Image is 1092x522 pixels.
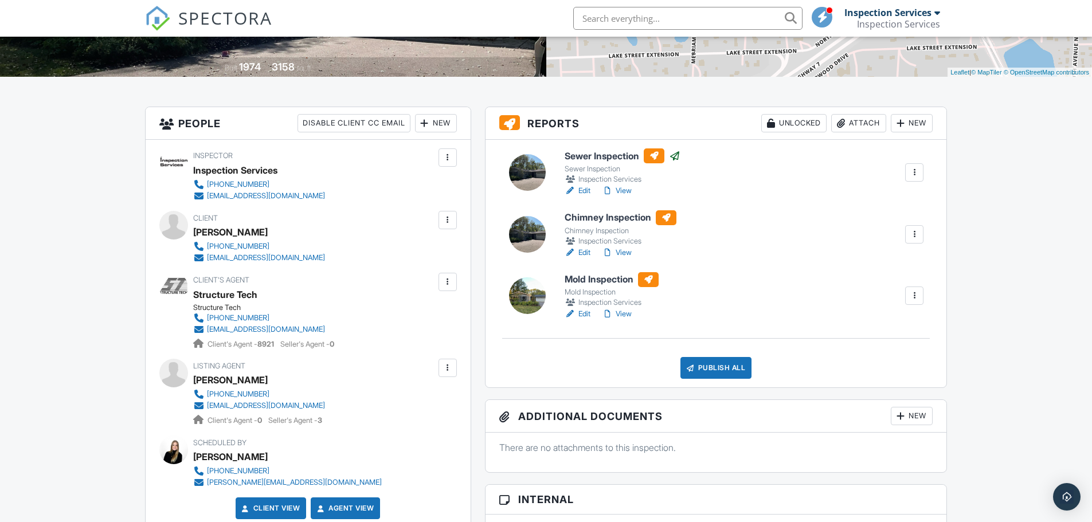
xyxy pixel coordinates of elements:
[891,114,933,132] div: New
[207,180,269,189] div: [PHONE_NUMBER]
[499,441,933,454] p: There are no attachments to this inspection.
[257,340,274,348] strong: 8921
[486,485,947,515] h3: Internal
[318,416,322,425] strong: 3
[193,286,257,303] div: Structure Tech
[831,114,886,132] div: Attach
[330,340,334,348] strong: 0
[565,272,659,309] a: Mold Inspection Mold Inspection Inspection Services
[193,190,325,202] a: [EMAIL_ADDRESS][DOMAIN_NAME]
[257,416,262,425] strong: 0
[565,210,676,247] a: Chimney Inspection Chimney Inspection Inspection Services
[844,7,931,18] div: Inspection Services
[1004,69,1089,76] a: © OpenStreetMap contributors
[239,61,261,73] div: 1974
[565,236,676,247] div: Inspection Services
[193,477,382,488] a: [PERSON_NAME][EMAIL_ADDRESS][DOMAIN_NAME]
[565,308,590,320] a: Edit
[240,503,300,514] a: Client View
[193,362,245,370] span: Listing Agent
[193,162,277,179] div: Inspection Services
[573,7,803,30] input: Search everything...
[602,308,632,320] a: View
[298,114,410,132] div: Disable Client CC Email
[891,407,933,425] div: New
[565,164,680,174] div: Sewer Inspection
[565,226,676,236] div: Chimney Inspection
[1053,483,1081,511] div: Open Intercom Messenger
[225,64,237,72] span: Built
[486,400,947,433] h3: Additional Documents
[680,357,752,379] div: Publish All
[565,185,590,197] a: Edit
[207,313,269,323] div: [PHONE_NUMBER]
[193,371,268,388] div: [PERSON_NAME]
[565,272,659,287] h6: Mold Inspection
[565,297,659,308] div: Inspection Services
[565,148,680,163] h6: Sewer Inspection
[602,247,632,258] a: View
[207,478,382,487] div: [PERSON_NAME][EMAIL_ADDRESS][DOMAIN_NAME]
[178,6,272,30] span: SPECTORA
[193,400,325,411] a: [EMAIL_ADDRESS][DOMAIN_NAME]
[193,465,382,477] a: [PHONE_NUMBER]
[857,18,940,30] div: Inspection Services
[207,325,325,334] div: [EMAIL_ADDRESS][DOMAIN_NAME]
[565,288,659,297] div: Mold Inspection
[193,438,246,447] span: Scheduled By
[268,416,322,425] span: Seller's Agent -
[207,242,269,251] div: [PHONE_NUMBER]
[296,64,312,72] span: sq. ft.
[193,214,218,222] span: Client
[761,114,827,132] div: Unlocked
[193,303,334,312] div: Structure Tech
[207,390,269,399] div: [PHONE_NUMBER]
[315,503,374,514] a: Agent View
[193,223,268,241] div: [PERSON_NAME]
[565,247,590,258] a: Edit
[565,210,676,225] h6: Chimney Inspection
[193,276,249,284] span: Client's Agent
[207,253,325,262] div: [EMAIL_ADDRESS][DOMAIN_NAME]
[208,416,264,425] span: Client's Agent -
[207,466,269,476] div: [PHONE_NUMBER]
[565,148,680,185] a: Sewer Inspection Sewer Inspection Inspection Services
[146,107,471,140] h3: People
[971,69,1002,76] a: © MapTiler
[948,68,1092,77] div: |
[193,179,325,190] a: [PHONE_NUMBER]
[272,61,295,73] div: 3158
[145,15,272,40] a: SPECTORA
[193,312,325,324] a: [PHONE_NUMBER]
[950,69,969,76] a: Leaflet
[207,191,325,201] div: [EMAIL_ADDRESS][DOMAIN_NAME]
[193,241,325,252] a: [PHONE_NUMBER]
[207,401,325,410] div: [EMAIL_ADDRESS][DOMAIN_NAME]
[208,340,276,348] span: Client's Agent -
[193,324,325,335] a: [EMAIL_ADDRESS][DOMAIN_NAME]
[193,252,325,264] a: [EMAIL_ADDRESS][DOMAIN_NAME]
[193,151,233,160] span: Inspector
[145,6,170,31] img: The Best Home Inspection Software - Spectora
[415,114,457,132] div: New
[193,388,325,400] a: [PHONE_NUMBER]
[193,448,268,465] div: [PERSON_NAME]
[565,174,680,185] div: Inspection Services
[486,107,947,140] h3: Reports
[602,185,632,197] a: View
[280,340,334,348] span: Seller's Agent -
